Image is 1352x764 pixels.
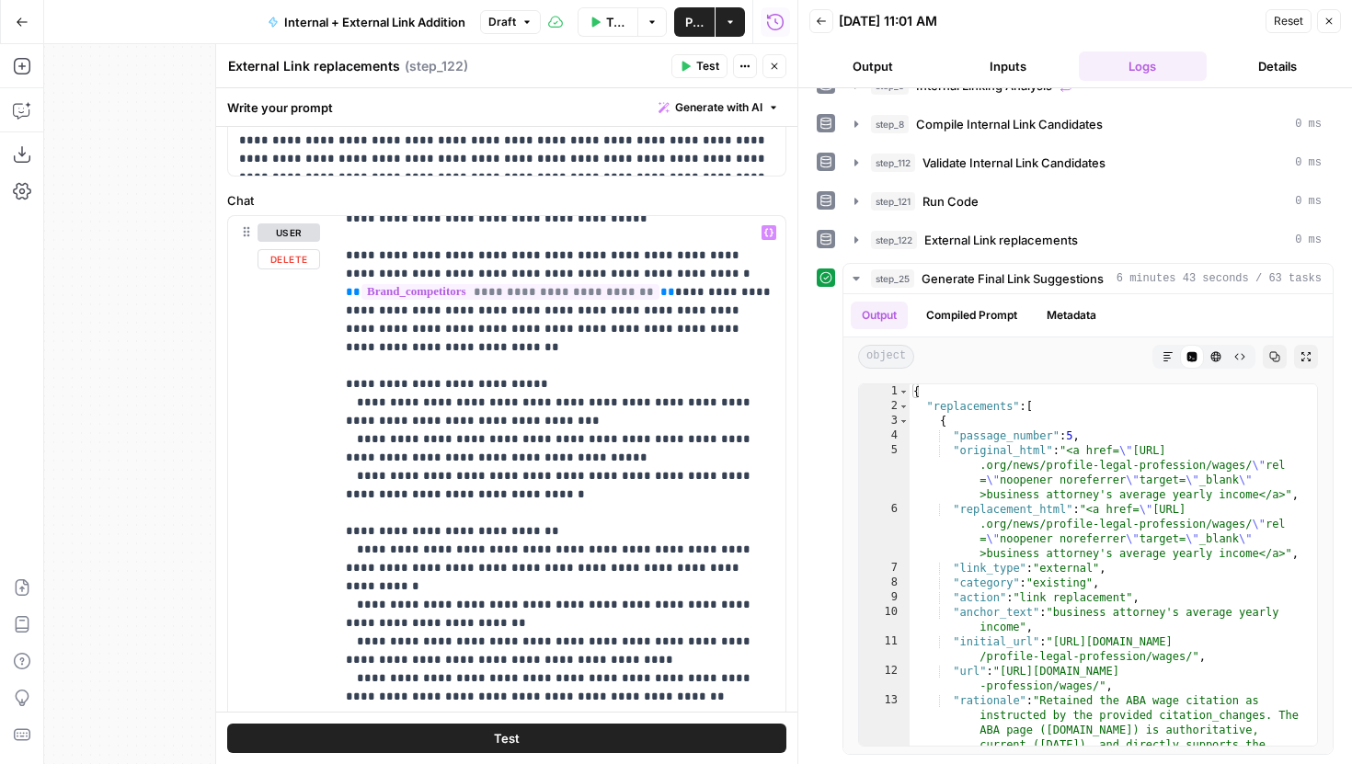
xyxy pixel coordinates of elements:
button: Test Workflow [578,7,637,37]
span: 0 ms [1295,232,1322,248]
button: Metadata [1036,302,1107,329]
span: step_121 [871,192,915,211]
button: Reset [1266,9,1312,33]
button: 0 ms [843,148,1333,177]
button: Generate with AI [651,96,786,120]
button: Draft [480,10,541,34]
span: step_112 [871,154,915,172]
span: Run Code [922,192,979,211]
div: 4 [859,428,910,443]
span: Toggle code folding, rows 2 through 147 [899,399,909,414]
div: 7 [859,561,910,576]
span: Publish [685,13,704,31]
button: Test [227,724,786,753]
button: Test [671,54,728,78]
span: 0 ms [1295,116,1322,132]
button: 0 ms [843,225,1333,255]
span: 0 ms [1295,154,1322,171]
button: Logs [1079,51,1207,81]
span: Toggle code folding, rows 1 through 148 [899,384,909,399]
span: 0 ms [1295,193,1322,210]
button: Publish [674,7,715,37]
textarea: External Link replacements [228,57,400,75]
span: Toggle code folding, rows 3 through 14 [899,414,909,428]
button: Output [809,51,937,81]
span: Test Workflow [606,13,626,31]
span: Internal + External Link Addition [284,13,465,31]
span: Draft [488,14,516,30]
span: Generate Final Link Suggestions [922,269,1104,288]
button: user [258,223,320,242]
button: Output [851,302,908,329]
span: step_25 [871,269,914,288]
span: ( step_122 ) [405,57,468,75]
div: 9 [859,590,910,605]
span: Compile Internal Link Candidates [916,115,1103,133]
span: Reset [1274,13,1303,29]
button: 0 ms [843,187,1333,216]
span: Generate with AI [675,99,762,116]
button: Inputs [945,51,1072,81]
div: 1 [859,384,910,399]
span: External Link replacements [924,231,1078,249]
label: Chat [227,191,786,210]
div: 2 [859,399,910,414]
div: 6 minutes 43 seconds / 63 tasks [843,294,1333,754]
span: Test [494,729,520,747]
button: Internal + External Link Addition [257,7,476,37]
div: 10 [859,605,910,634]
span: object [858,345,914,369]
span: 6 minutes 43 seconds / 63 tasks [1117,270,1322,287]
div: Write your prompt [216,88,797,126]
div: 6 [859,502,910,561]
button: Compiled Prompt [915,302,1028,329]
button: Details [1214,51,1342,81]
span: step_8 [871,115,909,133]
div: 3 [859,414,910,428]
span: Test [696,58,719,74]
span: step_122 [871,231,917,249]
button: 0 ms [843,109,1333,139]
div: 11 [859,634,910,664]
div: 8 [859,576,910,590]
div: 5 [859,443,910,502]
button: 6 minutes 43 seconds / 63 tasks [843,264,1333,293]
span: Validate Internal Link Candidates [922,154,1106,172]
div: 12 [859,664,910,693]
